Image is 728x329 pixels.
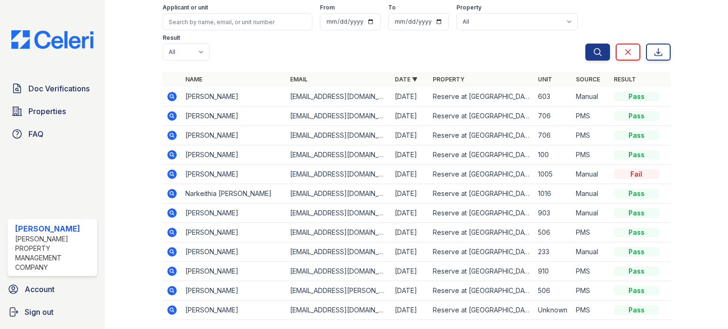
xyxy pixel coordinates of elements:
div: Pass [614,208,659,218]
td: [PERSON_NAME] [182,301,286,320]
td: PMS [572,262,610,281]
td: [DATE] [391,184,429,204]
td: 100 [534,145,572,165]
td: Manual [572,242,610,262]
td: Manual [572,184,610,204]
div: Pass [614,150,659,160]
td: [PERSON_NAME] [182,223,286,242]
div: Pass [614,228,659,237]
span: Doc Verifications [28,83,90,94]
td: Reserve at [GEOGRAPHIC_DATA] [429,281,534,301]
td: [DATE] [391,242,429,262]
td: [EMAIL_ADDRESS][DOMAIN_NAME] [286,301,391,320]
td: [DATE] [391,223,429,242]
td: Unknown [534,301,572,320]
td: [EMAIL_ADDRESS][DOMAIN_NAME] [286,165,391,184]
td: Reserve at [GEOGRAPHIC_DATA] [429,204,534,223]
td: PMS [572,145,610,165]
td: [DATE] [391,165,429,184]
td: Reserve at [GEOGRAPHIC_DATA] [429,107,534,126]
label: From [320,4,335,11]
td: Reserve at [GEOGRAPHIC_DATA] [429,184,534,204]
td: [EMAIL_ADDRESS][DOMAIN_NAME] [286,223,391,242]
td: PMS [572,107,610,126]
td: Reserve at [GEOGRAPHIC_DATA] [429,165,534,184]
div: Pass [614,111,659,121]
div: Pass [614,267,659,276]
td: [DATE] [391,301,429,320]
td: PMS [572,126,610,145]
td: [EMAIL_ADDRESS][DOMAIN_NAME] [286,204,391,223]
span: Sign out [25,306,54,318]
a: FAQ [8,124,97,143]
a: Doc Verifications [8,79,97,98]
td: 706 [534,107,572,126]
td: [PERSON_NAME] [182,145,286,165]
td: [DATE] [391,204,429,223]
a: Sign out [4,302,101,321]
td: [PERSON_NAME] [182,262,286,281]
td: [PERSON_NAME] [182,242,286,262]
td: [DATE] [391,126,429,145]
td: 1005 [534,165,572,184]
td: [PERSON_NAME] [182,126,286,145]
td: 903 [534,204,572,223]
td: [DATE] [391,145,429,165]
span: FAQ [28,128,44,140]
td: [DATE] [391,87,429,107]
a: Email [290,76,308,83]
td: [EMAIL_ADDRESS][DOMAIN_NAME] [286,242,391,262]
label: To [388,4,396,11]
div: Pass [614,92,659,101]
td: Reserve at [GEOGRAPHIC_DATA] [429,262,534,281]
td: 1016 [534,184,572,204]
a: Source [576,76,600,83]
input: Search by name, email, or unit number [163,13,312,30]
td: PMS [572,281,610,301]
td: [EMAIL_ADDRESS][DOMAIN_NAME] [286,184,391,204]
a: Unit [538,76,552,83]
div: Pass [614,286,659,295]
td: 506 [534,281,572,301]
a: Account [4,280,101,299]
td: [PERSON_NAME] [182,165,286,184]
td: Reserve at [GEOGRAPHIC_DATA] [429,145,534,165]
td: 506 [534,223,572,242]
td: Reserve at [GEOGRAPHIC_DATA] [429,87,534,107]
div: Fail [614,169,659,179]
td: 706 [534,126,572,145]
td: [EMAIL_ADDRESS][DOMAIN_NAME] [286,145,391,165]
td: 910 [534,262,572,281]
td: [DATE] [391,281,429,301]
td: [EMAIL_ADDRESS][DOMAIN_NAME] [286,107,391,126]
td: 603 [534,87,572,107]
a: Name [185,76,202,83]
td: [EMAIL_ADDRESS][DOMAIN_NAME] [286,126,391,145]
span: Properties [28,106,66,117]
td: [PERSON_NAME] [182,87,286,107]
td: Reserve at [GEOGRAPHIC_DATA] [429,242,534,262]
label: Property [456,4,482,11]
div: [PERSON_NAME] Property Management Company [15,234,93,272]
a: Property [433,76,464,83]
a: Result [614,76,636,83]
td: [PERSON_NAME] [182,281,286,301]
div: Pass [614,305,659,315]
a: Properties [8,102,97,121]
span: Account [25,284,55,295]
td: [DATE] [391,107,429,126]
td: [EMAIL_ADDRESS][DOMAIN_NAME] [286,262,391,281]
td: PMS [572,301,610,320]
td: Reserve at [GEOGRAPHIC_DATA] [429,301,534,320]
td: [EMAIL_ADDRESS][DOMAIN_NAME] [286,87,391,107]
td: Manual [572,204,610,223]
img: CE_Logo_Blue-a8612792a0a2168367f1c8372b55b34899dd931a85d93a1a3d3e32e68fde9ad4.png [4,30,101,49]
td: 233 [534,242,572,262]
td: [PERSON_NAME] [182,107,286,126]
div: [PERSON_NAME] [15,223,93,234]
a: Date ▼ [395,76,418,83]
td: [EMAIL_ADDRESS][PERSON_NAME][DOMAIN_NAME] [286,281,391,301]
div: Pass [614,131,659,140]
td: Reserve at [GEOGRAPHIC_DATA] [429,126,534,145]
